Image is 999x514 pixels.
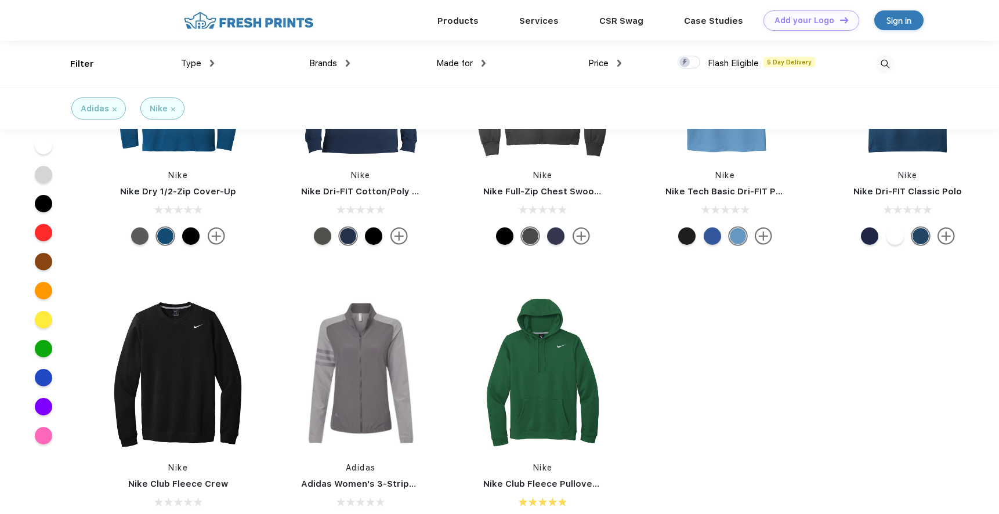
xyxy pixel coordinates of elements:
a: Nike [533,171,553,180]
img: func=resize&h=266 [101,296,255,450]
div: University Blue [729,227,747,245]
img: more.svg [755,227,772,245]
img: more.svg [208,227,225,245]
img: func=resize&h=266 [466,296,620,450]
a: Nike [898,171,918,180]
img: more.svg [390,227,408,245]
div: Black [365,227,382,245]
span: Made for [436,58,473,68]
a: Nike [351,171,371,180]
a: Adidas [346,463,376,472]
div: Anthracite [522,227,539,245]
div: Court Blue [912,227,929,245]
a: Nike [715,171,735,180]
a: Sign in [874,10,924,30]
img: DT [840,17,848,23]
div: Black [182,227,200,245]
div: Black Heather [131,227,149,245]
a: Nike Dry 1/2-Zip Cover-Up [120,186,236,197]
img: filter_cancel.svg [171,107,175,111]
img: filter_cancel.svg [113,107,117,111]
div: Anthracite [314,227,331,245]
img: dropdown.png [346,60,350,67]
span: Flash Eligible [708,58,759,68]
img: dropdown.png [210,60,214,67]
div: Filter [70,57,94,71]
div: Black [678,227,696,245]
img: fo%20logo%202.webp [180,10,317,31]
a: Nike Club Fleece Crew [128,479,228,489]
img: dropdown.png [482,60,486,67]
span: Price [588,58,609,68]
a: Nike Dri-FIT Cotton/Poly Long Sleeve Tee [301,186,486,197]
span: Type [181,58,201,68]
div: College Navy [339,227,357,245]
div: Sign in [886,14,911,27]
img: desktop_search.svg [875,55,895,74]
span: Brands [309,58,337,68]
a: Nike [168,171,188,180]
img: more.svg [573,227,590,245]
div: Varsity Royal [704,227,721,245]
a: Nike [533,463,553,472]
a: Nike [168,463,188,472]
div: Nike [150,103,168,115]
a: Adidas Women's 3-Stripes Full-Zip Jacket [301,479,488,489]
div: Midnight Navy [861,227,878,245]
img: func=resize&h=266 [284,296,438,450]
div: Adidas [81,103,109,115]
a: Nike Dri-FIT Classic Polo [853,186,962,197]
a: Nike Tech Basic Dri-FIT Polo [665,186,790,197]
a: Products [437,16,479,26]
a: Nike Club Fleece Pullover Hoodie [483,479,631,489]
div: Black [496,227,513,245]
div: Midnight Navy [547,227,564,245]
img: more.svg [938,227,955,245]
div: White [886,227,904,245]
a: Nike Full-Zip Chest Swoosh Jacket [483,186,638,197]
div: Add your Logo [774,16,834,26]
div: Gym Blue [157,227,174,245]
img: dropdown.png [617,60,621,67]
